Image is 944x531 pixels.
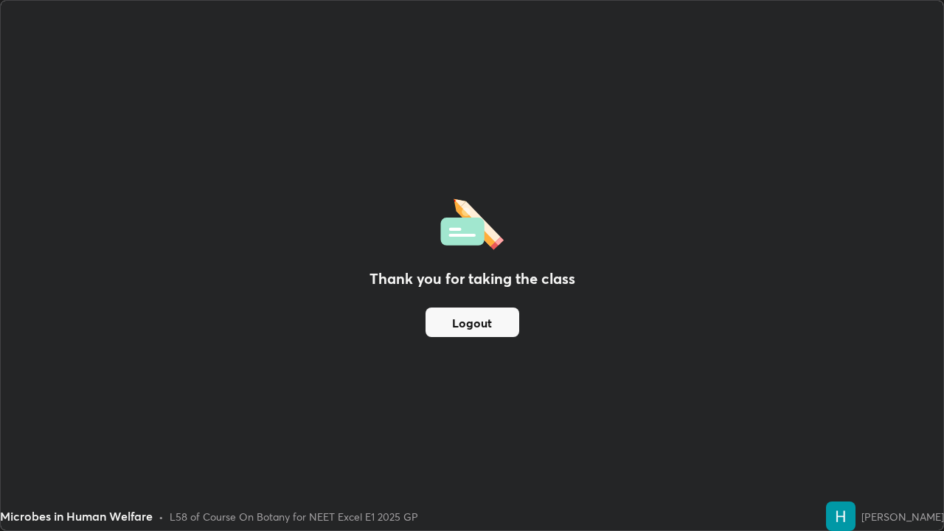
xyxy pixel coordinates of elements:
[861,509,944,524] div: [PERSON_NAME]
[440,194,504,250] img: offlineFeedback.1438e8b3.svg
[826,502,855,531] img: 000e462402ac40b8a20d8e5952cb4aa4.16756136_3
[369,268,575,290] h2: Thank you for taking the class
[426,308,519,337] button: Logout
[170,509,418,524] div: L58 of Course On Botany for NEET Excel E1 2025 GP
[159,509,164,524] div: •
